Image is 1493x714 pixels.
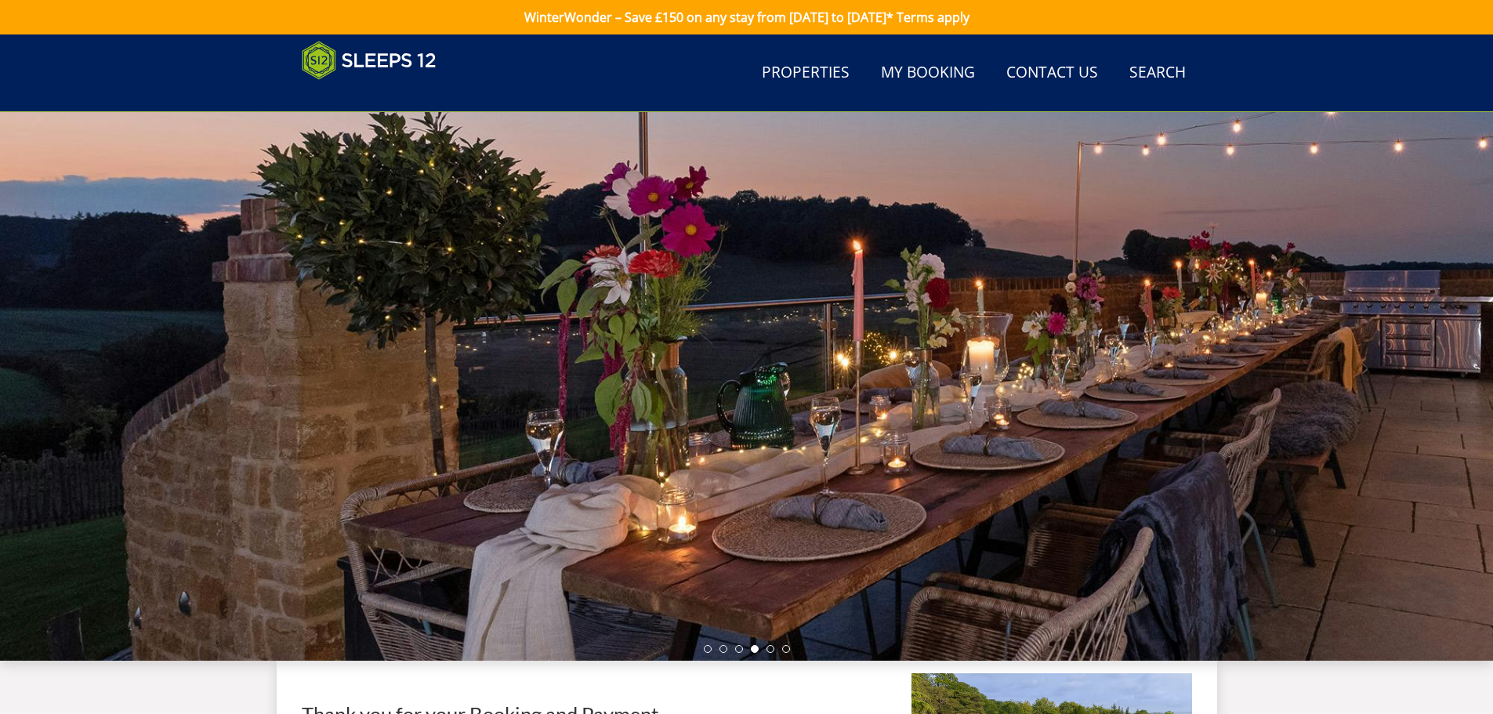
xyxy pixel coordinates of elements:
a: Properties [756,56,856,91]
img: Sleeps 12 [302,41,437,80]
a: Contact Us [1000,56,1104,91]
iframe: LiveChat chat widget [1273,665,1493,714]
iframe: Customer reviews powered by Trustpilot [294,89,458,103]
a: Search [1123,56,1192,91]
a: My Booking [875,56,981,91]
